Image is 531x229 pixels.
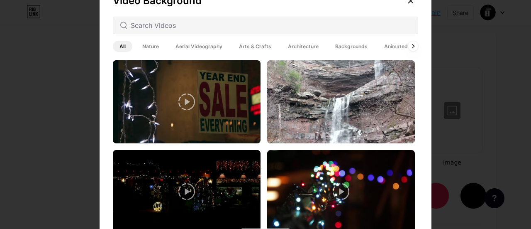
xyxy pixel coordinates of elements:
span: All [113,41,132,52]
span: Arts & Crafts [232,41,278,52]
input: Search Videos [131,20,411,30]
span: Nature [136,41,166,52]
span: Architecture [281,41,325,52]
span: Animated [378,41,414,52]
span: Backgrounds [329,41,374,52]
span: Aerial Videography [169,41,229,52]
